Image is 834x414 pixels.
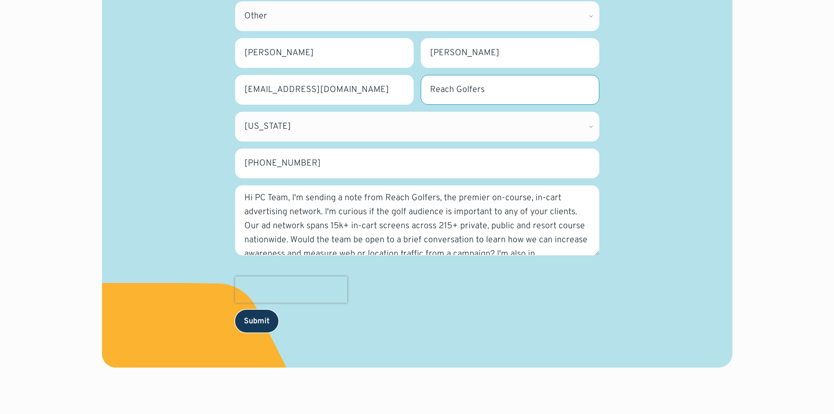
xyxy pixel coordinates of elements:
input: Business email [235,75,414,105]
input: First name [235,38,414,68]
input: Phone number [235,149,599,178]
input: Dealership name [421,75,599,105]
input: Submit [235,310,278,333]
textarea: Hi PC Team, I'm sending a note from Reach Golfers, the premier on-course, in-cart advertising net... [235,185,599,255]
iframe: reCAPTCHA [235,276,347,303]
input: Last name [421,38,599,68]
